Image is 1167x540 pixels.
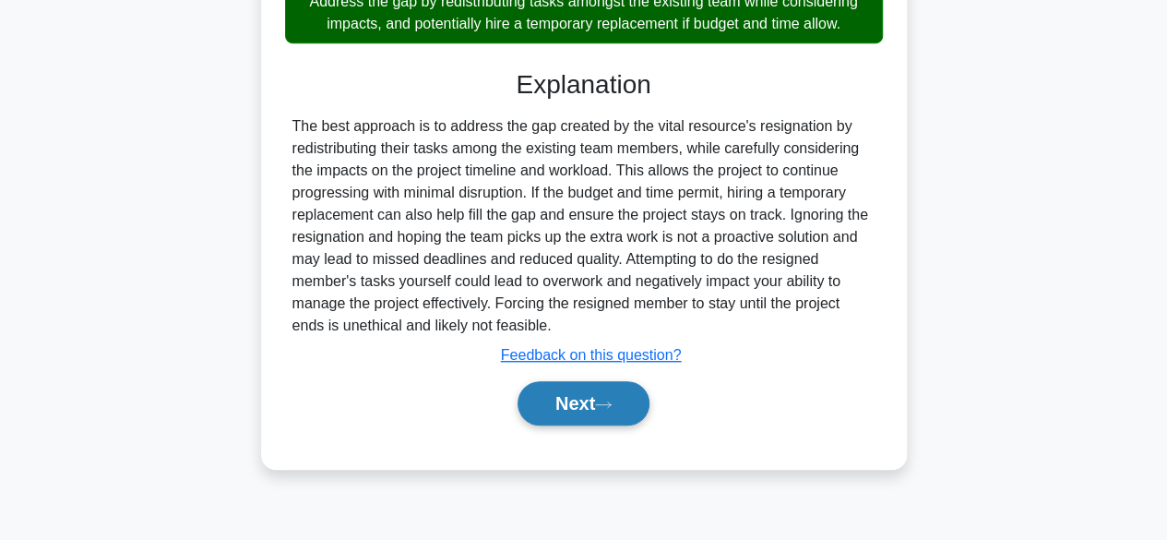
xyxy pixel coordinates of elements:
[292,115,875,337] div: The best approach is to address the gap created by the vital resource's resignation by redistribu...
[518,381,649,426] button: Next
[296,69,872,101] h3: Explanation
[501,347,682,363] a: Feedback on this question?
